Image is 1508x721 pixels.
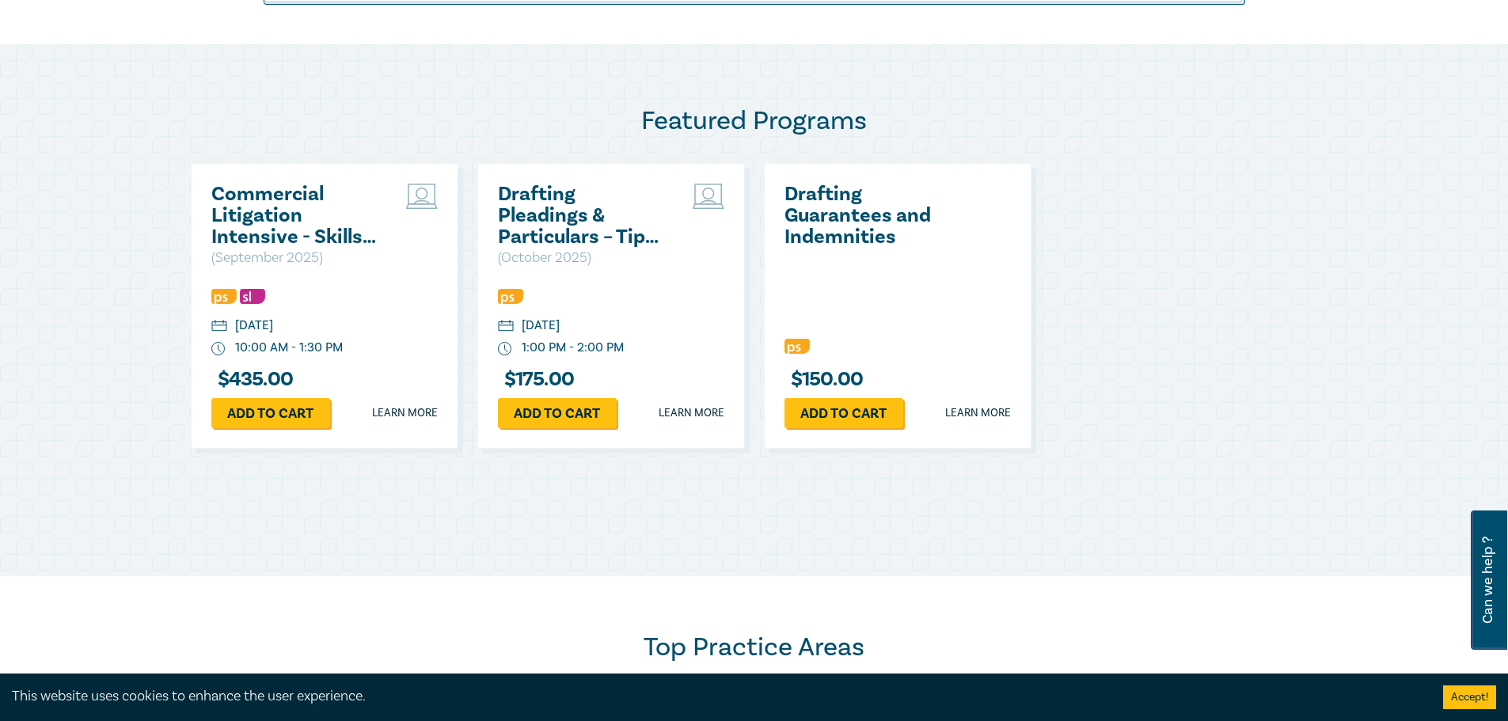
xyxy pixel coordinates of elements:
img: Professional Skills [211,289,237,304]
div: 1:00 PM - 2:00 PM [522,339,624,357]
a: Add to cart [211,398,330,428]
a: Add to cart [784,398,903,428]
h3: $ 150.00 [784,369,864,390]
img: watch [211,342,226,356]
a: Drafting Pleadings & Particulars – Tips & Traps [498,184,668,248]
h3: $ 435.00 [211,369,294,390]
img: Professional Skills [498,289,523,304]
div: 10:00 AM - 1:30 PM [235,339,343,357]
a: Learn more [945,405,1011,421]
img: Substantive Law [240,289,265,304]
a: Drafting Guarantees and Indemnities [784,184,955,248]
img: Professional Skills [784,339,810,354]
p: ( October 2025 ) [498,248,668,268]
img: calendar [211,320,227,334]
a: Learn more [659,405,724,421]
div: This website uses cookies to enhance the user experience. [12,686,1419,707]
h3: $ 175.00 [498,369,575,390]
img: calendar [498,320,514,334]
a: Learn more [372,405,438,421]
img: Live Stream [406,184,438,209]
h2: Top Practice Areas [191,632,1318,663]
h2: Featured Programs [191,105,1318,137]
div: [DATE] [235,317,273,335]
span: Can we help ? [1480,520,1495,640]
a: Add to cart [498,398,617,428]
img: Live Stream [693,184,724,209]
img: watch [498,342,512,356]
div: [DATE] [522,317,560,335]
button: Accept cookies [1443,685,1496,709]
a: Commercial Litigation Intensive - Skills and Strategies for Success in Commercial Disputes [211,184,382,248]
p: ( September 2025 ) [211,248,382,268]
